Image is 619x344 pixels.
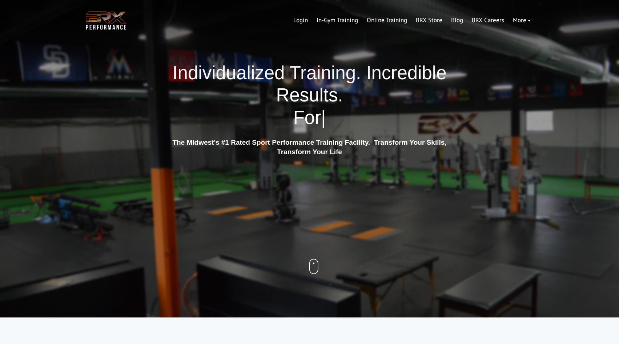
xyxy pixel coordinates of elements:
[467,12,509,29] a: BRX Careers
[84,9,128,32] img: BRX Transparent Logo-2
[293,107,321,128] span: For
[509,12,535,29] a: More
[411,12,447,29] a: BRX Store
[289,12,535,29] div: Navigation Menu
[321,107,326,128] span: |
[289,12,312,29] a: Login
[447,12,467,29] a: Blog
[170,62,450,129] h1: Individualized Training. Incredible Results.
[362,12,411,29] a: Online Training
[172,139,446,156] strong: The Midwest's #1 Rated Sport Performance Training Facility. Transform Your Skills, Transform Your...
[312,12,362,29] a: In-Gym Training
